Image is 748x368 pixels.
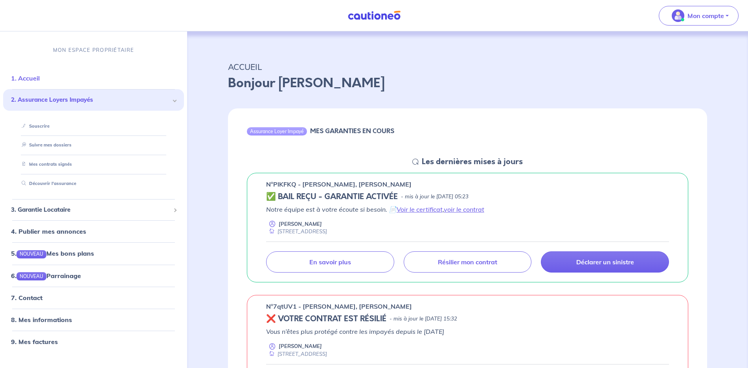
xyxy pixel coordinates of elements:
p: Vous n’êtes plus protégé contre les impayés depuis le [DATE] [266,327,669,336]
p: En savoir plus [309,258,351,266]
div: state: REVOKED, Context: NEW,MAYBE-CERTIFICATE,RELATIONSHIP,LESSOR-DOCUMENTS [266,314,669,324]
a: 5.NOUVEAUMes bons plans [11,249,94,257]
div: 3. Garantie Locataire [3,202,184,218]
p: [PERSON_NAME] [279,220,322,228]
span: 3. Garantie Locataire [11,205,170,214]
a: 9. Mes factures [11,337,58,345]
p: - mis à jour le [DATE] 15:32 [390,315,457,323]
a: Découvrir l'assurance [18,181,76,186]
h5: ✅ BAIL REÇU - GARANTIE ACTIVÉE [266,192,398,201]
a: 8. Mes informations [11,315,72,323]
div: Assurance Loyer Impayé [247,127,307,135]
a: Mes contrats signés [18,161,72,167]
a: Voir le certificat [397,205,443,213]
a: 6.NOUVEAUParrainage [11,271,81,279]
a: Résilier mon contrat [404,251,532,273]
p: - mis à jour le [DATE] 05:23 [401,193,469,201]
p: Résilier mon contrat [438,258,497,266]
p: n°7qtUV1 - [PERSON_NAME], [PERSON_NAME] [266,302,412,311]
img: illu_account_valid_menu.svg [672,9,684,22]
h5: Les dernières mises à jours [422,157,523,167]
p: Notre équipe est à votre écoute si besoin. 📄 , [266,205,669,214]
a: Suivre mes dossiers [18,142,72,148]
p: Mon compte [687,11,724,20]
button: illu_account_valid_menu.svgMon compte [659,6,739,26]
div: 2. Assurance Loyers Impayés [3,89,184,111]
div: 1. Accueil [3,70,184,86]
div: 9. Mes factures [3,333,184,349]
p: Bonjour [PERSON_NAME] [228,74,707,93]
div: [STREET_ADDRESS] [266,228,327,235]
p: MON ESPACE PROPRIÉTAIRE [53,46,134,54]
div: state: CONTRACT-VALIDATED, Context: NEW,MAYBE-CERTIFICATE,RELATIONSHIP,LESSOR-DOCUMENTS [266,192,669,201]
a: 1. Accueil [11,74,40,82]
a: En savoir plus [266,251,394,273]
div: 8. Mes informations [3,311,184,327]
div: Souscrire [13,119,175,132]
div: Suivre mes dossiers [13,139,175,152]
a: Déclarer un sinistre [541,251,669,273]
h5: ❌ VOTRE CONTRAT EST RÉSILIÉ [266,314,386,324]
div: [STREET_ADDRESS] [266,350,327,358]
div: 5.NOUVEAUMes bons plans [3,245,184,261]
p: ACCUEIL [228,60,707,74]
span: 2. Assurance Loyers Impayés [11,95,170,104]
p: n°PlKFKQ - [PERSON_NAME], [PERSON_NAME] [266,179,412,189]
div: 7. Contact [3,289,184,305]
a: 4. Publier mes annonces [11,227,86,235]
h6: MES GARANTIES EN COURS [310,127,394,135]
div: Mes contrats signés [13,158,175,171]
div: 6.NOUVEAUParrainage [3,267,184,283]
a: voir le contrat [444,205,484,213]
p: Déclarer un sinistre [576,258,634,266]
div: 4. Publier mes annonces [3,223,184,239]
a: Souscrire [18,123,50,128]
img: Cautioneo [345,11,404,20]
p: [PERSON_NAME] [279,342,322,350]
a: 7. Contact [11,293,42,301]
div: Découvrir l'assurance [13,177,175,190]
